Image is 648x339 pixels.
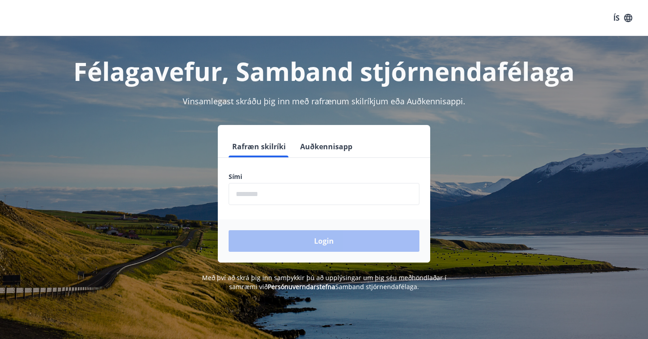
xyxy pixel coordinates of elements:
[608,10,637,26] button: ÍS
[183,96,465,107] span: Vinsamlegast skráðu þig inn með rafrænum skilríkjum eða Auðkennisappi.
[268,282,335,291] a: Persónuverndarstefna
[297,136,356,157] button: Auðkennisapp
[11,54,637,88] h1: Félagavefur, Samband stjórnendafélaga
[229,136,289,157] button: Rafræn skilríki
[229,172,419,181] label: Sími
[202,273,446,291] span: Með því að skrá þig inn samþykkir þú að upplýsingar um þig séu meðhöndlaðar í samræmi við Samband...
